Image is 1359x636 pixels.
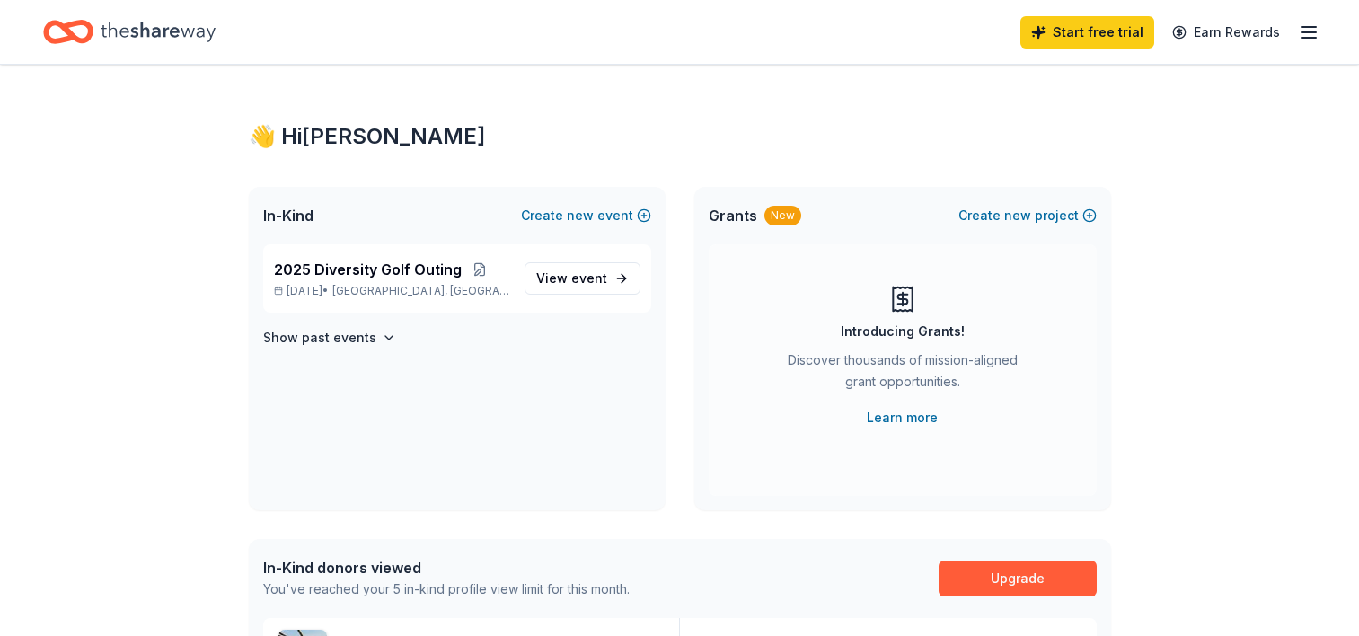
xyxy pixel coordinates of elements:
[571,270,607,286] span: event
[841,321,965,342] div: Introducing Grants!
[249,122,1111,151] div: 👋 Hi [PERSON_NAME]
[525,262,640,295] a: View event
[781,349,1025,400] div: Discover thousands of mission-aligned grant opportunities.
[263,327,376,349] h4: Show past events
[332,284,509,298] span: [GEOGRAPHIC_DATA], [GEOGRAPHIC_DATA]
[867,407,938,428] a: Learn more
[939,561,1097,596] a: Upgrade
[263,557,630,579] div: In-Kind donors viewed
[958,205,1097,226] button: Createnewproject
[1020,16,1154,49] a: Start free trial
[764,206,801,225] div: New
[263,579,630,600] div: You've reached your 5 in-kind profile view limit for this month.
[536,268,607,289] span: View
[521,205,651,226] button: Createnewevent
[43,11,216,53] a: Home
[1004,205,1031,226] span: new
[263,327,396,349] button: Show past events
[709,205,757,226] span: Grants
[274,259,462,280] span: 2025 Diversity Golf Outing
[263,205,313,226] span: In-Kind
[1161,16,1291,49] a: Earn Rewards
[274,284,510,298] p: [DATE] •
[567,205,594,226] span: new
